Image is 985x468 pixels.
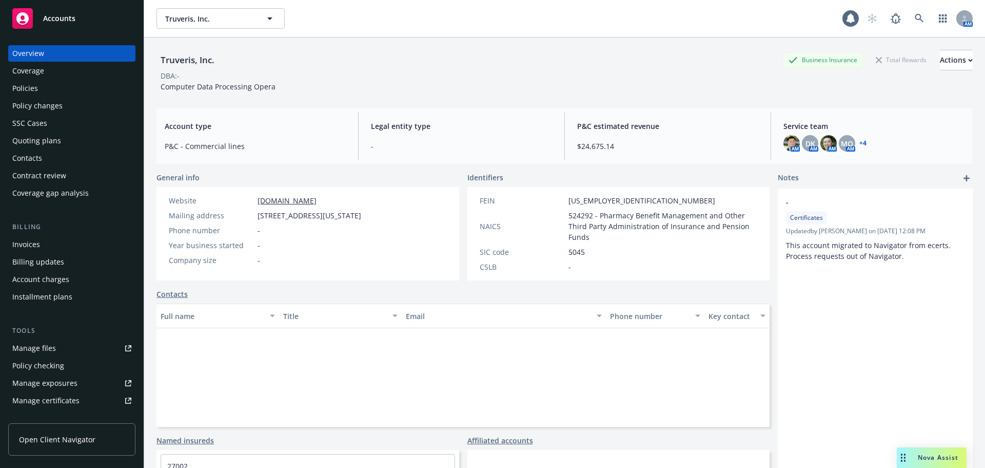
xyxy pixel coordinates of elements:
[606,304,704,328] button: Phone number
[8,392,135,409] a: Manage certificates
[8,4,135,33] a: Accounts
[279,304,402,328] button: Title
[897,447,967,468] button: Nova Assist
[156,435,214,446] a: Named insureds
[480,247,564,257] div: SIC code
[909,8,930,29] a: Search
[406,311,590,322] div: Email
[8,133,135,149] a: Quoting plans
[258,196,317,205] a: [DOMAIN_NAME]
[568,261,571,272] span: -
[12,63,44,79] div: Coverage
[12,271,69,288] div: Account charges
[610,311,688,322] div: Phone number
[258,255,260,266] span: -
[161,82,275,91] span: Computer Data Processing Opera
[12,45,44,62] div: Overview
[786,240,953,261] span: This account migrated to Navigator from ecerts. Process requests out of Navigator.
[704,304,770,328] button: Key contact
[258,225,260,236] span: -
[12,254,64,270] div: Billing updates
[8,98,135,114] a: Policy changes
[169,255,253,266] div: Company size
[161,70,180,81] div: DBA: -
[8,271,135,288] a: Account charges
[12,236,40,253] div: Invoices
[467,435,533,446] a: Affiliated accounts
[371,121,552,132] span: Legal entity type
[862,8,882,29] a: Start snowing
[783,121,964,132] span: Service team
[12,392,80,409] div: Manage certificates
[12,133,61,149] div: Quoting plans
[8,45,135,62] a: Overview
[568,210,758,242] span: 524292 - Pharmacy Benefit Management and Other Third Party Administration of Insurance and Pensio...
[12,185,89,201] div: Coverage gap analysis
[8,358,135,374] a: Policy checking
[156,289,188,299] a: Contacts
[165,121,346,132] span: Account type
[8,340,135,357] a: Manage files
[480,221,564,232] div: NAICS
[8,115,135,132] a: SSC Cases
[156,8,285,29] button: Truveris, Inc.
[8,410,135,426] a: Manage claims
[918,453,958,462] span: Nova Assist
[8,185,135,201] a: Coverage gap analysis
[820,135,837,152] img: photo
[156,304,279,328] button: Full name
[258,240,260,251] span: -
[12,358,64,374] div: Policy checking
[12,167,66,184] div: Contract review
[467,172,503,183] span: Identifiers
[568,247,585,257] span: 5045
[859,140,866,146] a: +4
[12,340,56,357] div: Manage files
[783,135,800,152] img: photo
[8,236,135,253] a: Invoices
[940,50,973,70] div: Actions
[841,138,853,149] span: MQ
[786,227,964,236] span: Updated by [PERSON_NAME] on [DATE] 12:08 PM
[371,141,552,152] span: -
[8,63,135,79] a: Coverage
[43,14,75,23] span: Accounts
[885,8,906,29] a: Report a Bug
[8,150,135,166] a: Contacts
[568,195,715,206] span: [US_EMPLOYER_IDENTIFICATION_NUMBER]
[12,115,47,132] div: SSC Cases
[786,197,938,208] span: -
[283,311,386,322] div: Title
[708,311,754,322] div: Key contact
[12,289,72,305] div: Installment plans
[12,98,63,114] div: Policy changes
[8,326,135,336] div: Tools
[19,434,95,445] span: Open Client Navigator
[783,53,862,66] div: Business Insurance
[805,138,815,149] span: DK
[165,141,346,152] span: P&C - Commercial lines
[778,189,973,270] div: -CertificatesUpdatedby [PERSON_NAME] on [DATE] 12:08 PMThis account migrated to Navigator from ec...
[960,172,973,184] a: add
[12,80,38,97] div: Policies
[8,222,135,232] div: Billing
[169,210,253,221] div: Mailing address
[897,447,910,468] div: Drag to move
[577,121,758,132] span: P&C estimated revenue
[169,240,253,251] div: Year business started
[169,225,253,236] div: Phone number
[258,210,361,221] span: [STREET_ADDRESS][US_STATE]
[871,53,932,66] div: Total Rewards
[778,172,799,184] span: Notes
[169,195,253,206] div: Website
[156,53,219,67] div: Truveris, Inc.
[790,213,823,222] span: Certificates
[402,304,606,328] button: Email
[8,375,135,391] a: Manage exposures
[480,261,564,272] div: CSLB
[12,150,42,166] div: Contacts
[161,311,264,322] div: Full name
[933,8,953,29] a: Switch app
[8,80,135,97] a: Policies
